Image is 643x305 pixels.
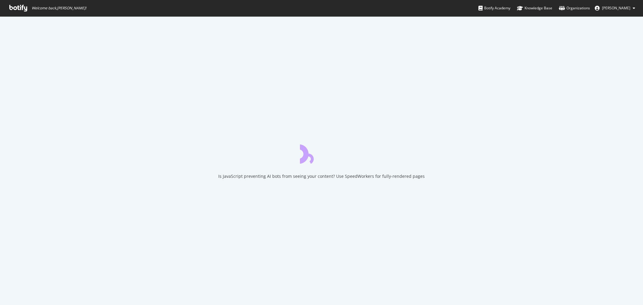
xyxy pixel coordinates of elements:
div: Knowledge Base [517,5,552,11]
div: Botify Academy [478,5,510,11]
div: animation [300,142,343,164]
span: Cousseau Victor [602,5,630,11]
div: Is JavaScript preventing AI bots from seeing your content? Use SpeedWorkers for fully-rendered pages [218,173,425,179]
button: [PERSON_NAME] [590,3,640,13]
span: Welcome back, [PERSON_NAME] ! [32,6,86,11]
div: Organizations [559,5,590,11]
